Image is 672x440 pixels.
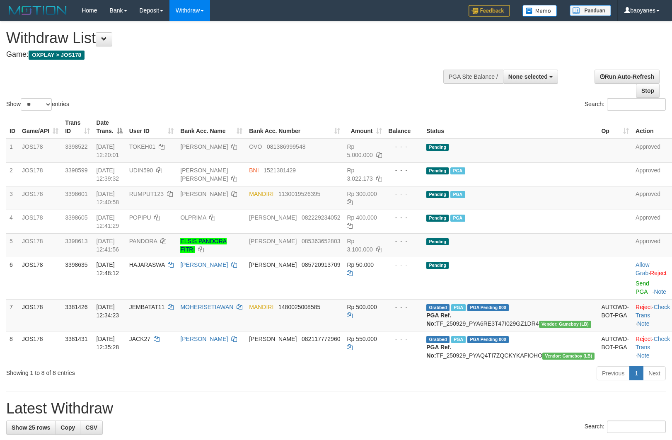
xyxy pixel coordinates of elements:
th: Op: activate to sort column ascending [598,115,632,139]
span: RUMPUT123 [129,191,164,197]
span: Rp 50.000 [347,261,374,268]
a: Note [654,288,666,295]
span: Rp 3.022.173 [347,167,372,182]
h1: Latest Withdraw [6,400,666,417]
td: JOS178 [19,257,62,299]
span: [PERSON_NAME] [249,261,297,268]
h1: Withdraw List [6,30,440,46]
td: JOS178 [19,162,62,186]
td: JOS178 [19,210,62,233]
td: 1 [6,139,19,163]
span: Pending [426,191,449,198]
th: Amount: activate to sort column ascending [343,115,385,139]
span: 3398599 [65,167,88,174]
span: MANDIRI [249,191,273,197]
button: None selected [503,70,558,84]
div: - - - [389,190,420,198]
span: Vendor URL: https://dashboard.q2checkout.com/secure [539,321,591,328]
div: - - - [389,335,420,343]
td: TF_250929_PYAQ4TI7ZQCKYKAFIOHO [423,331,598,363]
td: 6 [6,257,19,299]
a: CSV [80,421,103,435]
span: [DATE] 12:20:01 [97,143,119,158]
span: UDIN590 [129,167,153,174]
span: [DATE] 12:39:32 [97,167,119,182]
a: Run Auto-Refresh [595,70,660,84]
a: Allow Grab [636,261,649,276]
span: 3381431 [65,336,88,342]
select: Showentries [21,98,52,111]
span: Pending [426,144,449,151]
a: Check Trans [636,336,670,351]
span: 3381426 [65,304,88,310]
a: [PERSON_NAME] [180,143,228,150]
span: [PERSON_NAME] [249,336,297,342]
a: Note [637,320,650,327]
div: - - - [389,261,420,269]
label: Search: [585,98,666,111]
span: 3398635 [65,261,88,268]
span: PGA Pending [467,304,509,311]
span: [DATE] 12:34:23 [97,304,119,319]
span: Copy [60,424,75,431]
div: - - - [389,237,420,245]
span: Vendor URL: https://dashboard.q2checkout.com/secure [542,353,595,360]
span: Copy 085720913709 to clipboard [302,261,340,268]
span: Pending [426,167,449,174]
input: Search: [607,98,666,111]
span: HAJARASWA [129,261,165,268]
a: Previous [597,366,630,380]
span: · [636,261,650,276]
img: Button%20Memo.svg [522,5,557,17]
span: JEMBATAT11 [129,304,165,310]
td: 2 [6,162,19,186]
td: JOS178 [19,139,62,163]
span: Copy 081386999548 to clipboard [267,143,305,150]
td: JOS178 [19,186,62,210]
a: OLPRIMA [180,214,206,221]
th: ID [6,115,19,139]
th: Game/API: activate to sort column ascending [19,115,62,139]
span: PGA Pending [467,336,509,343]
a: [PERSON_NAME] [PERSON_NAME] [180,167,228,182]
th: User ID: activate to sort column ascending [126,115,177,139]
div: - - - [389,166,420,174]
span: TOKEH01 [129,143,156,150]
span: 3398613 [65,238,88,244]
span: Rp 5.000.000 [347,143,372,158]
a: Stop [636,84,660,98]
span: Pending [426,262,449,269]
td: 4 [6,210,19,233]
label: Show entries [6,98,69,111]
img: Feedback.jpg [469,5,510,17]
td: JOS178 [19,299,62,331]
img: panduan.png [570,5,611,16]
span: JACK27 [129,336,150,342]
input: Search: [607,421,666,433]
a: MOHERISETIAWAN [180,304,233,310]
a: Next [643,366,666,380]
span: 3398605 [65,214,88,221]
td: AUTOWD-BOT-PGA [598,299,632,331]
th: Bank Acc. Name: activate to sort column ascending [177,115,246,139]
td: AUTOWD-BOT-PGA [598,331,632,363]
span: Marked by baohafiz [450,167,465,174]
td: JOS178 [19,331,62,363]
span: Rp 400.000 [347,214,377,221]
a: Send PGA [636,280,649,295]
span: Marked by baohafiz [451,336,466,343]
span: Copy 1521381429 to clipboard [263,167,296,174]
a: Check Trans [636,304,670,319]
td: TF_250929_PYA6RE3T47I029GZ1DR4 [423,299,598,331]
span: POPIPU [129,214,151,221]
span: MANDIRI [249,304,273,310]
a: Note [637,352,650,359]
th: Bank Acc. Number: activate to sort column ascending [246,115,343,139]
span: Pending [426,215,449,222]
div: - - - [389,213,420,222]
span: [DATE] 12:40:58 [97,191,119,205]
span: OVO [249,143,262,150]
div: - - - [389,303,420,311]
span: 3398601 [65,191,88,197]
a: 1 [629,366,643,380]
